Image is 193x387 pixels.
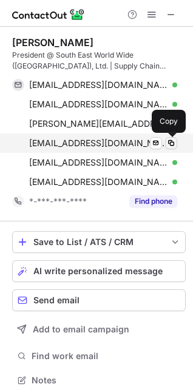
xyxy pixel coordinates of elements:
span: Add to email campaign [33,325,129,334]
span: [EMAIL_ADDRESS][DOMAIN_NAME] [29,157,168,168]
span: Send email [33,295,80,305]
div: [PERSON_NAME] [12,36,93,49]
span: [EMAIL_ADDRESS][DOMAIN_NAME] [29,79,168,90]
span: [EMAIL_ADDRESS][DOMAIN_NAME] [29,99,168,110]
span: AI write personalized message [33,266,163,276]
button: save-profile-one-click [12,231,186,253]
img: ContactOut v5.3.10 [12,7,85,22]
div: President @ South East World Wide ([GEOGRAPHIC_DATA]), Ltd. | Supply Chain Management [12,50,186,72]
span: Notes [32,375,181,386]
span: Find work email [32,351,181,362]
span: [EMAIL_ADDRESS][DOMAIN_NAME] [29,138,168,149]
div: Save to List / ATS / CRM [33,237,164,247]
button: Reveal Button [129,195,177,207]
button: Send email [12,289,186,311]
button: Add to email campaign [12,318,186,340]
span: [EMAIL_ADDRESS][DOMAIN_NAME] [29,177,168,187]
button: AI write personalized message [12,260,186,282]
span: [PERSON_NAME][EMAIL_ADDRESS][DOMAIN_NAME] [29,118,168,129]
button: Find work email [12,348,186,365]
